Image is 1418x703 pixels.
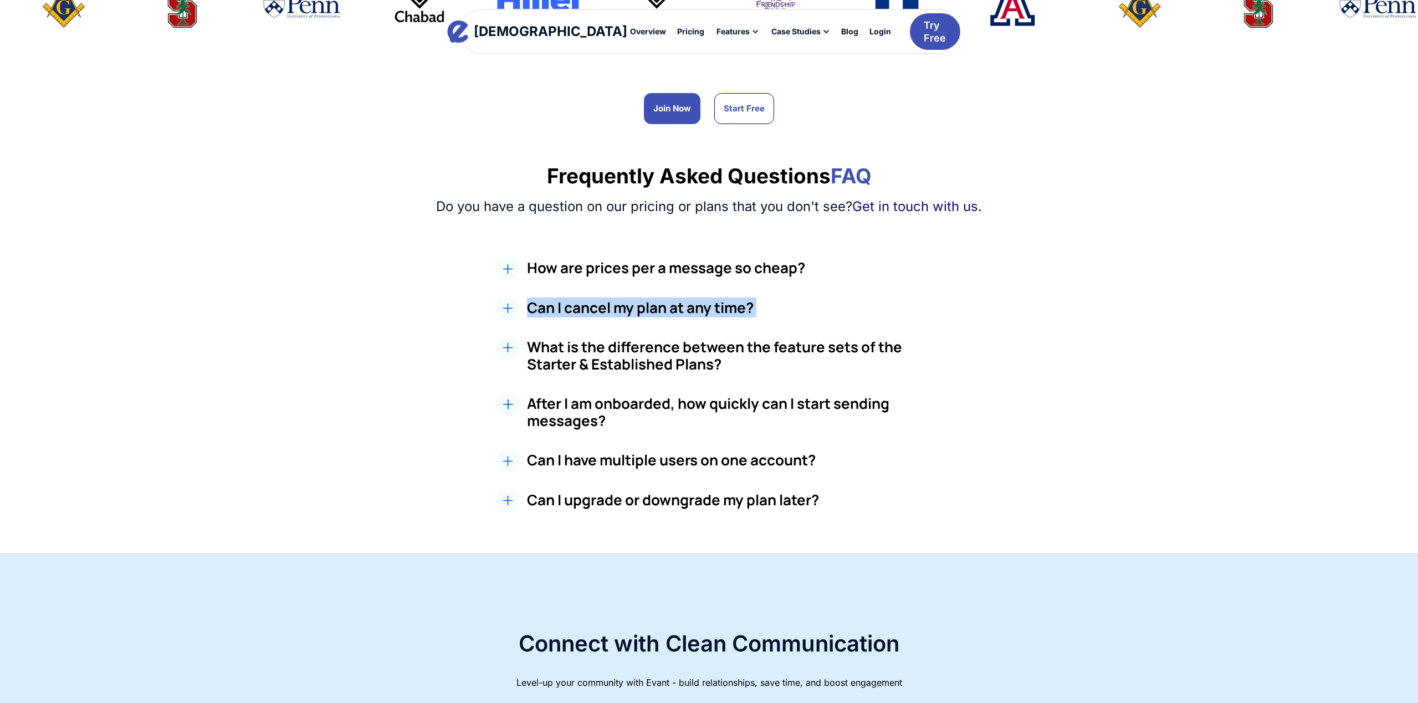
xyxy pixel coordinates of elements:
[765,22,836,41] div: Case Studies
[864,22,897,41] a: Login
[527,299,943,316] h3: Can I cancel my plan at any time?
[351,163,1068,189] div: Frequently Asked Questions
[630,28,666,35] div: Overview
[474,25,627,38] div: [DEMOGRAPHIC_DATA]
[841,28,858,35] div: Blog
[710,22,765,41] div: Features
[527,338,943,373] h3: What is the difference between the feature sets of the Starter & Established Plans?
[527,395,943,429] h3: After I am onboarded, how quickly can I start sending messages?
[516,678,902,687] p: Level-up your community with Evant - build relationships, save time, and boost engagement
[677,28,704,35] div: Pricing
[910,13,960,50] a: Try Free
[869,28,891,35] div: Login
[924,19,946,45] div: Try Free
[519,627,899,660] h2: Connect with Clean Communication
[771,28,821,35] div: Case Studies
[644,93,700,124] a: Join Now
[527,259,943,276] h2: How are prices per a message so cheap?
[831,163,872,188] span: FAQ
[458,20,617,43] a: home
[436,198,982,215] p: Do you have a question on our pricing or plans that you don't see?
[624,22,672,41] a: Overview
[836,22,864,41] a: Blog
[852,198,982,214] a: Get in touch with us.
[527,491,943,509] h3: Can I upgrade or downgrade my plan later?
[716,28,750,35] div: Features
[714,93,774,124] a: Start Free
[672,22,710,41] a: Pricing
[527,451,943,469] h3: Can I have multiple users on one account?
